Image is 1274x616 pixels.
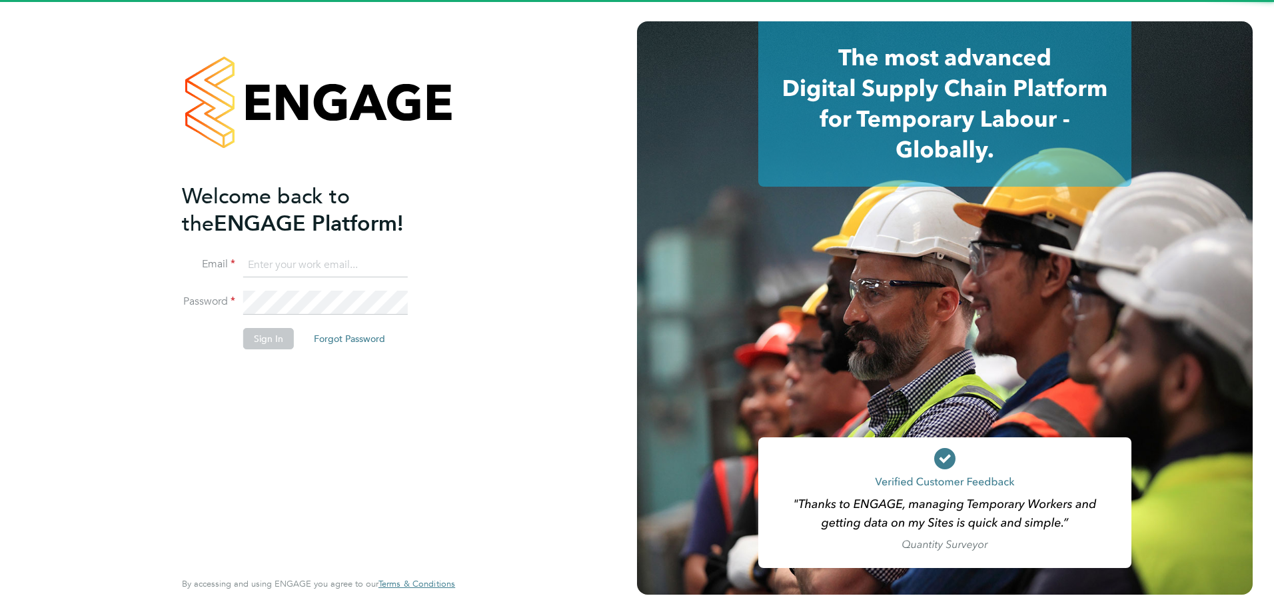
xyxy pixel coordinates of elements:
[378,579,455,589] a: Terms & Conditions
[243,253,408,277] input: Enter your work email...
[182,295,235,309] label: Password
[182,183,350,237] span: Welcome back to the
[182,578,455,589] span: By accessing and using ENGAGE you agree to our
[182,257,235,271] label: Email
[303,328,396,349] button: Forgot Password
[243,328,294,349] button: Sign In
[182,183,442,237] h2: ENGAGE Platform!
